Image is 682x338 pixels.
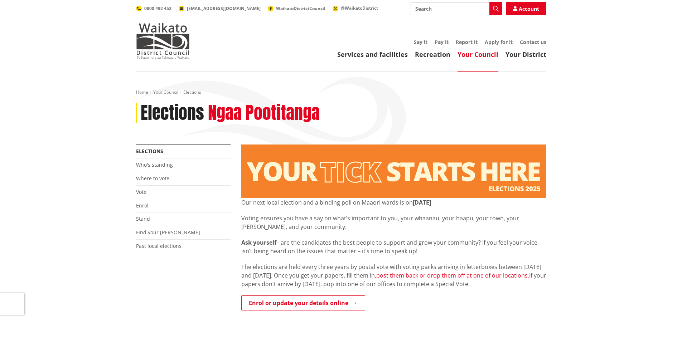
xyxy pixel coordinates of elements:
[506,50,546,59] a: Your District
[241,263,546,288] p: The elections are held every three years by postal vote with voting packs arriving in letterboxes...
[337,50,408,59] a: Services and facilities
[187,5,261,11] span: [EMAIL_ADDRESS][DOMAIN_NAME]
[414,39,427,45] a: Say it
[506,2,546,15] a: Account
[136,5,171,11] a: 0800 492 452
[276,5,325,11] span: WaikatoDistrictCouncil
[136,175,169,182] a: Where to vote
[376,271,529,279] a: post them back or drop them off at one of our locations.
[458,50,498,59] a: Your Council
[241,144,546,198] img: Elections - Website banner
[520,39,546,45] a: Contact us
[413,199,431,206] strong: [DATE]
[241,198,546,207] p: Our next local election and a binding poll on Maaori wards is on
[136,188,146,195] a: Vote
[208,103,320,123] h2: Ngaa Pootitanga
[485,39,513,45] a: Apply for it
[153,89,178,95] a: Your Council
[411,2,502,15] input: Search input
[136,23,190,59] img: Waikato District Council - Te Kaunihera aa Takiwaa o Waikato
[136,202,149,209] a: Enrol
[136,148,163,155] a: Elections
[136,89,148,95] a: Home
[136,89,546,95] nav: breadcrumb
[415,50,450,59] a: Recreation
[136,243,182,249] a: Past local elections
[241,295,365,310] a: Enrol or update your details online
[179,5,261,11] a: [EMAIL_ADDRESS][DOMAIN_NAME]
[241,238,546,255] p: – are the candidates the best people to support and grow your community? If you feel your voice i...
[268,5,325,11] a: WaikatoDistrictCouncil
[141,103,204,123] h1: Elections
[241,239,276,246] strong: Ask yourself
[136,215,150,222] a: Stand
[456,39,478,45] a: Report it
[136,161,173,168] a: Who's standing
[136,229,200,236] a: Find your [PERSON_NAME]
[241,214,546,231] p: Voting ensures you have a say on what’s important to you, your whaanau, your haapu, your town, yo...
[144,5,171,11] span: 0800 492 452
[435,39,449,45] a: Pay it
[183,89,201,95] span: Elections
[341,5,378,11] span: @WaikatoDistrict
[333,5,378,11] a: @WaikatoDistrict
